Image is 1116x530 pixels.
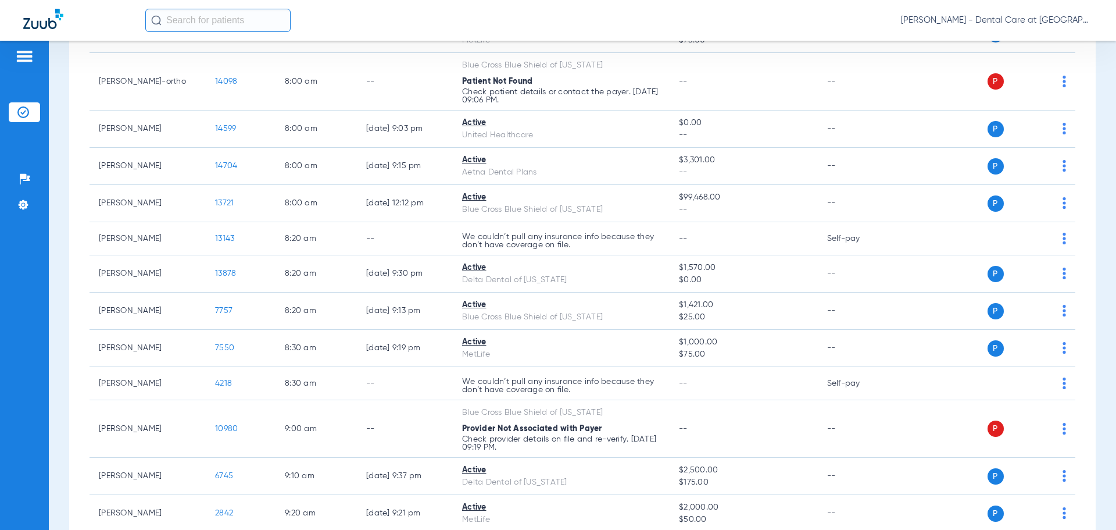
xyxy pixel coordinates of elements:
[357,330,453,367] td: [DATE] 9:19 PM
[90,185,206,222] td: [PERSON_NAME]
[679,204,808,216] span: --
[276,400,357,458] td: 9:00 AM
[988,303,1004,319] span: P
[151,15,162,26] img: Search Icon
[90,148,206,185] td: [PERSON_NAME]
[679,77,688,86] span: --
[462,336,660,348] div: Active
[357,148,453,185] td: [DATE] 9:15 PM
[679,514,808,526] span: $50.00
[276,222,357,255] td: 8:20 AM
[215,269,236,278] span: 13878
[679,299,808,311] span: $1,421.00
[818,367,896,400] td: Self-pay
[462,129,660,141] div: United Healthcare
[462,233,660,249] p: We couldn’t pull any insurance info because they don’t have coverage on file.
[215,307,233,315] span: 7757
[90,255,206,293] td: [PERSON_NAME]
[1063,305,1066,316] img: group-dot-blue.svg
[1063,268,1066,279] img: group-dot-blue.svg
[462,348,660,361] div: MetLife
[23,9,63,29] img: Zuub Logo
[1063,233,1066,244] img: group-dot-blue.svg
[462,476,660,489] div: Delta Dental of [US_STATE]
[462,191,660,204] div: Active
[215,344,234,352] span: 7550
[215,509,233,517] span: 2842
[818,458,896,495] td: --
[357,111,453,148] td: [DATE] 9:03 PM
[462,262,660,274] div: Active
[988,121,1004,137] span: P
[462,378,660,394] p: We couldn’t pull any insurance info because they don’t have coverage on file.
[988,195,1004,212] span: P
[462,166,660,179] div: Aetna Dental Plans
[988,158,1004,175] span: P
[462,274,660,286] div: Delta Dental of [US_STATE]
[462,311,660,323] div: Blue Cross Blue Shield of [US_STATE]
[679,464,808,476] span: $2,500.00
[679,117,808,129] span: $0.00
[90,330,206,367] td: [PERSON_NAME]
[276,53,357,111] td: 8:00 AM
[276,330,357,367] td: 8:30 AM
[462,154,660,166] div: Active
[818,330,896,367] td: --
[462,435,660,451] p: Check provider details on file and re-verify. [DATE] 09:19 PM.
[145,9,291,32] input: Search for patients
[15,49,34,63] img: hamburger-icon
[276,255,357,293] td: 8:20 AM
[462,204,660,216] div: Blue Cross Blue Shield of [US_STATE]
[90,111,206,148] td: [PERSON_NAME]
[462,464,660,476] div: Active
[988,421,1004,437] span: P
[1063,160,1066,172] img: group-dot-blue.svg
[1063,423,1066,435] img: group-dot-blue.svg
[215,472,233,480] span: 6745
[988,468,1004,485] span: P
[679,425,688,433] span: --
[679,379,688,387] span: --
[90,458,206,495] td: [PERSON_NAME]
[1063,470,1066,482] img: group-dot-blue.svg
[357,293,453,330] td: [DATE] 9:13 PM
[1063,76,1066,87] img: group-dot-blue.svg
[988,506,1004,522] span: P
[215,77,237,86] span: 14098
[462,514,660,526] div: MetLife
[90,367,206,400] td: [PERSON_NAME]
[357,185,453,222] td: [DATE] 12:12 PM
[215,234,234,243] span: 13143
[215,125,236,133] span: 14599
[818,222,896,255] td: Self-pay
[276,293,357,330] td: 8:20 AM
[988,340,1004,357] span: P
[818,400,896,458] td: --
[357,255,453,293] td: [DATE] 9:30 PM
[1063,123,1066,134] img: group-dot-blue.svg
[679,191,808,204] span: $99,468.00
[276,367,357,400] td: 8:30 AM
[462,117,660,129] div: Active
[357,367,453,400] td: --
[462,77,532,86] span: Patient Not Found
[679,311,808,323] span: $25.00
[679,129,808,141] span: --
[215,379,232,387] span: 4218
[679,348,808,361] span: $75.00
[818,293,896,330] td: --
[818,148,896,185] td: --
[215,162,237,170] span: 14704
[462,299,660,311] div: Active
[818,255,896,293] td: --
[988,266,1004,282] span: P
[357,222,453,255] td: --
[1063,378,1066,389] img: group-dot-blue.svg
[462,59,660,72] div: Blue Cross Blue Shield of [US_STATE]
[679,501,808,514] span: $2,000.00
[90,293,206,330] td: [PERSON_NAME]
[215,199,234,207] span: 13721
[818,53,896,111] td: --
[818,185,896,222] td: --
[901,15,1093,26] span: [PERSON_NAME] - Dental Care at [GEOGRAPHIC_DATA]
